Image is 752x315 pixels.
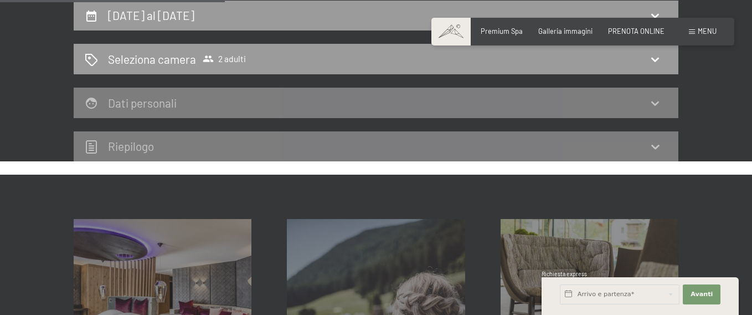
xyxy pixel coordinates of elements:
[108,51,196,67] h2: Seleziona camera
[108,8,194,22] h2: [DATE] al [DATE]
[698,27,717,35] span: Menu
[542,271,587,277] span: Richiesta express
[608,27,665,35] a: PRENOTA ONLINE
[538,27,593,35] a: Galleria immagini
[203,53,246,64] span: 2 adulti
[108,96,177,110] h2: Dati personali
[683,284,720,304] button: Avanti
[691,290,713,299] span: Avanti
[481,27,523,35] a: Premium Spa
[108,139,154,153] h2: Riepilogo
